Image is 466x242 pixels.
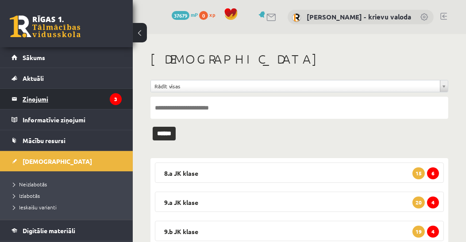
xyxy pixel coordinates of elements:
[23,227,75,234] span: Digitālie materiāli
[307,12,411,21] a: [PERSON_NAME] - krievu valoda
[13,180,124,188] a: Neizlabotās
[23,74,44,82] span: Aktuāli
[10,15,81,38] a: Rīgas 1. Tālmācības vidusskola
[13,192,124,200] a: Izlabotās
[199,11,208,20] span: 0
[23,110,122,130] legend: Informatīvie ziņojumi
[154,80,436,92] span: Rādīt visas
[23,89,122,109] legend: Ziņojumi
[110,93,122,105] i: 3
[191,11,198,18] span: mP
[172,11,198,18] a: 37679 mP
[12,89,122,109] a: Ziņojumi3
[12,130,122,151] a: Mācību resursi
[13,203,124,211] a: Ieskaišu varianti
[292,13,301,22] img: Ludmila Ziediņa - krievu valoda
[12,151,122,171] a: [DEMOGRAPHIC_DATA]
[150,52,448,67] h1: [DEMOGRAPHIC_DATA]
[12,47,122,68] a: Sākums
[427,167,439,179] span: 6
[12,110,122,130] a: Informatīvie ziņojumi
[12,68,122,88] a: Aktuāli
[23,136,65,144] span: Mācību resursi
[12,220,122,241] a: Digitālie materiāli
[155,163,444,183] legend: 8.a JK klase
[155,221,444,241] legend: 9.b JK klase
[172,11,189,20] span: 37679
[13,204,57,211] span: Ieskaišu varianti
[199,11,220,18] a: 0 xp
[13,181,47,188] span: Neizlabotās
[427,197,439,208] span: 4
[151,80,448,92] a: Rādīt visas
[412,226,425,238] span: 19
[155,192,444,212] legend: 9.a JK klase
[209,11,215,18] span: xp
[13,192,40,199] span: Izlabotās
[23,157,92,165] span: [DEMOGRAPHIC_DATA]
[412,197,425,208] span: 20
[427,226,439,238] span: 4
[412,167,425,179] span: 15
[23,53,45,61] span: Sākums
